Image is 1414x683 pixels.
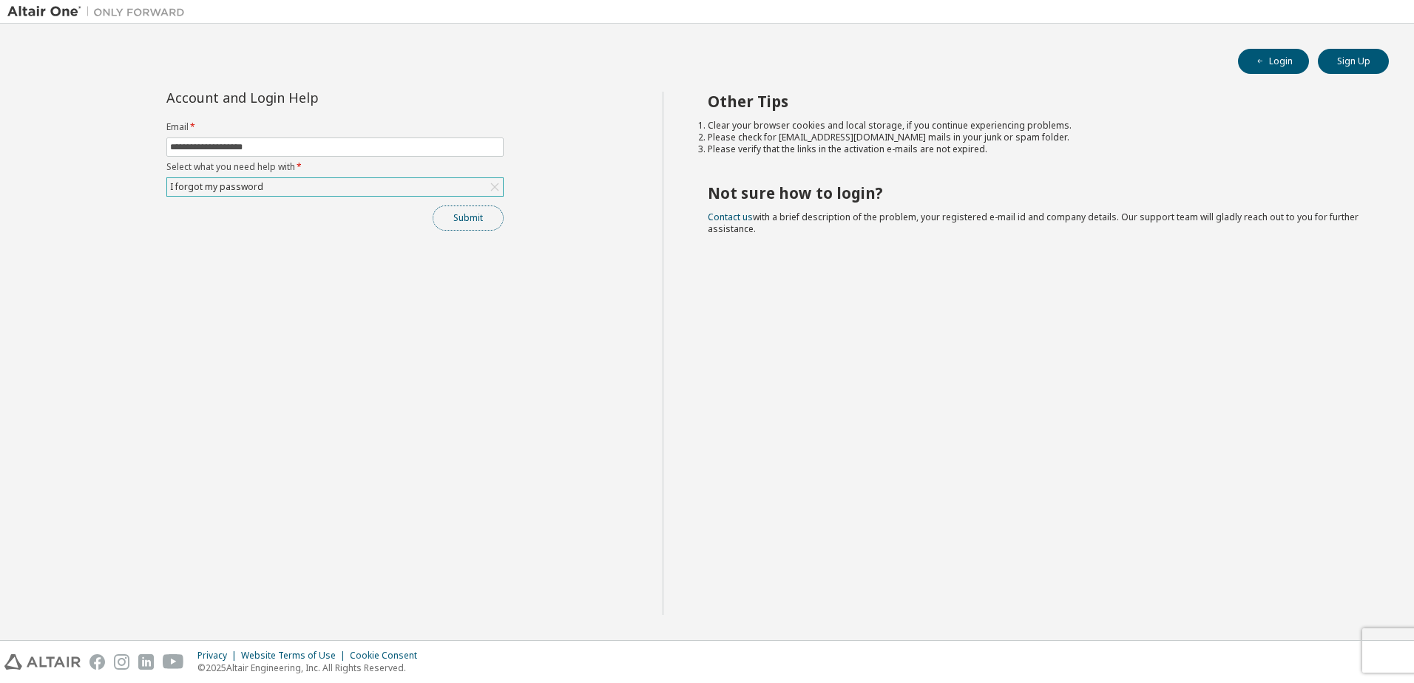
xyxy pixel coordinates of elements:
[166,121,504,133] label: Email
[708,132,1363,143] li: Please check for [EMAIL_ADDRESS][DOMAIN_NAME] mails in your junk or spam folder.
[241,650,350,662] div: Website Terms of Use
[1238,49,1309,74] button: Login
[708,211,753,223] a: Contact us
[708,120,1363,132] li: Clear your browser cookies and local storage, if you continue experiencing problems.
[166,161,504,173] label: Select what you need help with
[708,92,1363,111] h2: Other Tips
[350,650,426,662] div: Cookie Consent
[1318,49,1389,74] button: Sign Up
[708,143,1363,155] li: Please verify that the links in the activation e-mails are not expired.
[197,650,241,662] div: Privacy
[114,654,129,670] img: instagram.svg
[167,178,503,196] div: I forgot my password
[433,205,504,231] button: Submit
[166,92,436,103] div: Account and Login Help
[4,654,81,670] img: altair_logo.svg
[197,662,426,674] p: © 2025 Altair Engineering, Inc. All Rights Reserved.
[7,4,192,19] img: Altair One
[89,654,105,670] img: facebook.svg
[708,211,1359,235] span: with a brief description of the problem, your registered e-mail id and company details. Our suppo...
[138,654,154,670] img: linkedin.svg
[168,179,265,195] div: I forgot my password
[708,183,1363,203] h2: Not sure how to login?
[163,654,184,670] img: youtube.svg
